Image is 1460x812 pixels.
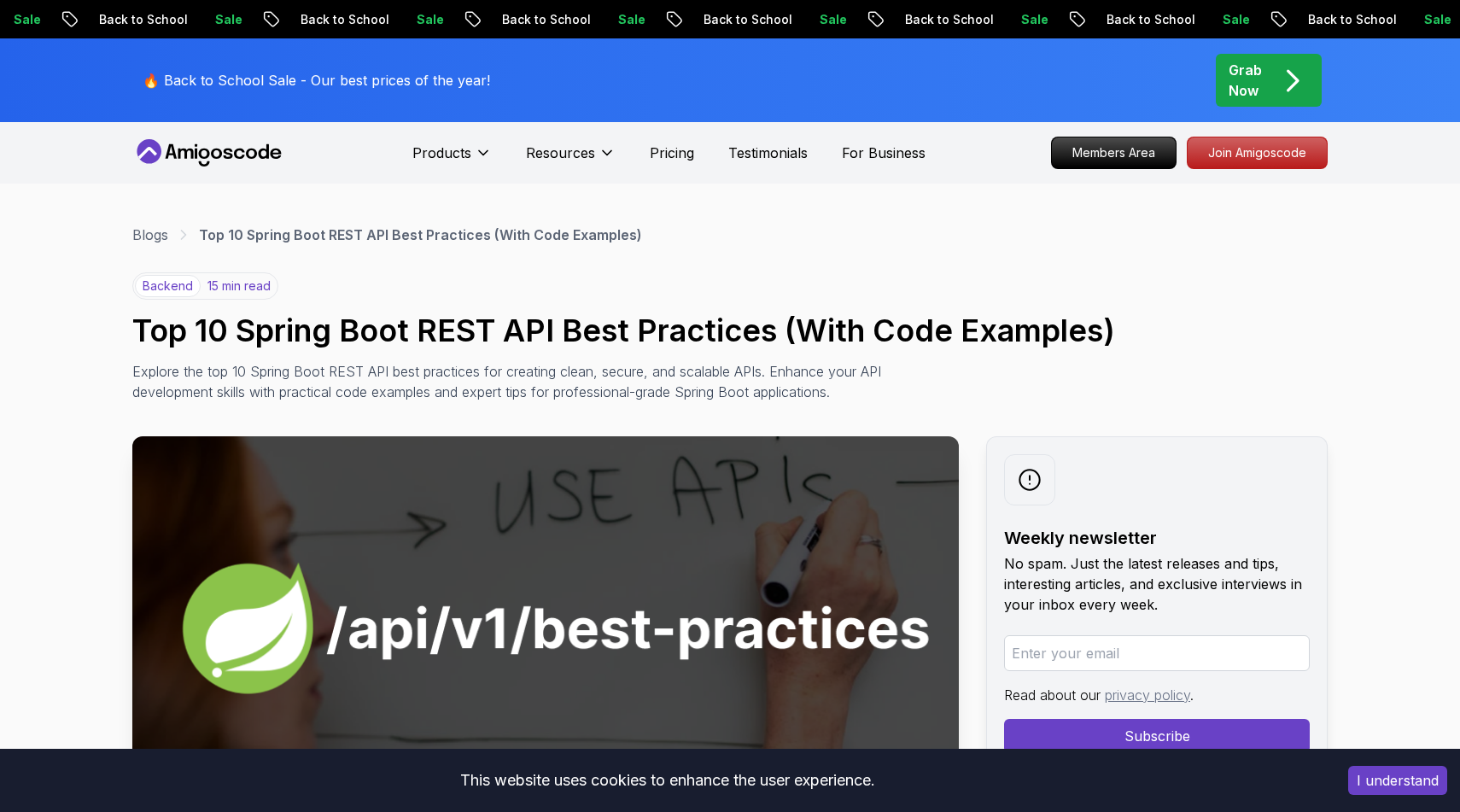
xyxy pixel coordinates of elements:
input: Enter your email [1004,635,1310,671]
p: Back to School [287,11,403,28]
p: Sale [403,11,458,28]
p: Sale [1007,11,1062,28]
p: Back to School [1294,11,1410,28]
p: Explore the top 10 Spring Boot REST API best practices for creating clean, secure, and scalable A... [132,361,897,402]
p: Sale [604,11,659,28]
h2: Weekly newsletter [1004,526,1310,550]
p: 🔥 Back to School Sale - Our best prices of the year! [143,70,490,91]
div: This website uses cookies to enhance the user experience. [13,762,1323,799]
p: Back to School [85,11,201,28]
a: privacy policy [1105,686,1190,704]
p: Grab Now [1229,60,1262,101]
a: Blogs [132,225,168,245]
a: Pricing [650,143,694,163]
p: Back to School [891,11,1007,28]
a: Testimonials [728,143,808,163]
button: Accept cookies [1348,766,1447,795]
button: Subscribe [1004,719,1310,753]
button: Resources [526,143,616,177]
p: backend [135,275,201,297]
p: Back to School [690,11,806,28]
p: Resources [526,143,595,163]
a: For Business [842,143,926,163]
p: Join Amigoscode [1188,137,1327,168]
p: 15 min read [207,277,271,295]
a: Members Area [1051,137,1177,169]
p: Members Area [1052,137,1176,168]
p: Back to School [488,11,604,28]
p: Products [412,143,471,163]
p: Back to School [1093,11,1209,28]
p: Read about our . [1004,685,1310,705]
p: Sale [201,11,256,28]
button: Products [412,143,492,177]
p: Sale [806,11,861,28]
p: Top 10 Spring Boot REST API Best Practices (With Code Examples) [199,225,642,245]
p: Sale [1209,11,1264,28]
h1: Top 10 Spring Boot REST API Best Practices (With Code Examples) [132,313,1328,348]
a: Join Amigoscode [1187,137,1328,169]
p: No spam. Just the latest releases and tips, interesting articles, and exclusive interviews in you... [1004,553,1310,615]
